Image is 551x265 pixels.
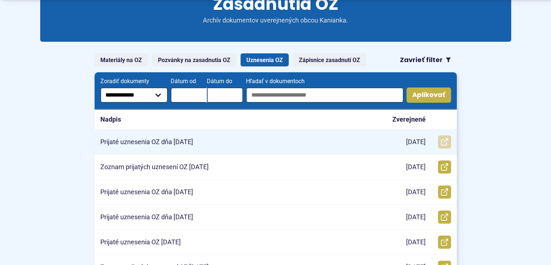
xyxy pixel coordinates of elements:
select: Zoradiť dokumenty [100,87,168,103]
a: Uznesenia OZ [241,53,289,66]
a: Pozvánky na zasadnutia OZ [152,53,236,66]
span: Hľadať v dokumentoch [246,78,404,85]
p: Prijaté uznesenia OZ dňa [DATE] [100,188,193,196]
p: [DATE] [406,138,426,146]
p: [DATE] [406,238,426,246]
p: Prijaté uznesenia OZ dňa [DATE] [100,213,193,221]
p: Zverejnené [392,115,426,124]
span: Dátum do [207,78,243,85]
p: Zoznam prijatých uznesení OZ [DATE] [100,163,209,171]
p: [DATE] [406,163,426,171]
input: Hľadať v dokumentoch [246,87,404,103]
button: Aplikovať [406,87,451,103]
span: Zoradiť dokumenty [100,78,168,85]
p: [DATE] [406,213,426,221]
p: Prijaté uznesenia OZ [DATE] [100,238,181,246]
span: Zavrieť filter [400,56,443,64]
p: Nadpis [100,115,121,124]
p: Prijaté uznesenia OZ dňa [DATE] [100,138,193,146]
a: Materiály na OZ [95,53,148,66]
span: Dátum od [171,78,207,85]
a: Zápisnice zasadnutí OZ [293,53,366,66]
p: [DATE] [406,188,426,196]
input: Dátum od [171,87,207,103]
p: Archív dokumentov uverejnených obcou Kanianka. [189,16,363,25]
button: Zavrieť filter [394,53,457,66]
input: Dátum do [207,87,243,103]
